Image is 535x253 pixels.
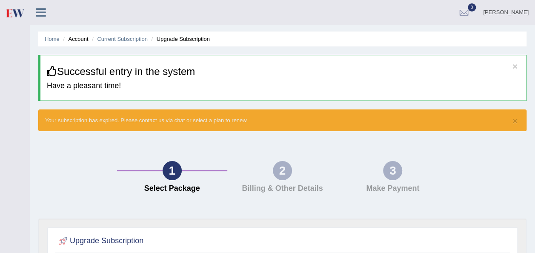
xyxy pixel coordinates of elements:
button: × [512,116,518,125]
div: Your subscription has expired. Please contact us via chat or select a plan to renew [38,109,526,131]
h2: Upgrade Subscription [57,235,143,247]
li: Account [61,35,88,43]
li: Upgrade Subscription [149,35,210,43]
h4: Make Payment [342,184,443,193]
h4: Have a pleasant time! [47,82,520,90]
span: 0 [468,3,476,11]
a: Current Subscription [97,36,148,42]
div: 1 [163,161,182,180]
div: 2 [273,161,292,180]
div: 3 [383,161,402,180]
h3: Successful entry in the system [47,66,520,77]
button: × [512,62,518,71]
h4: Billing & Other Details [232,184,333,193]
a: Home [45,36,60,42]
h4: Select Package [121,184,223,193]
